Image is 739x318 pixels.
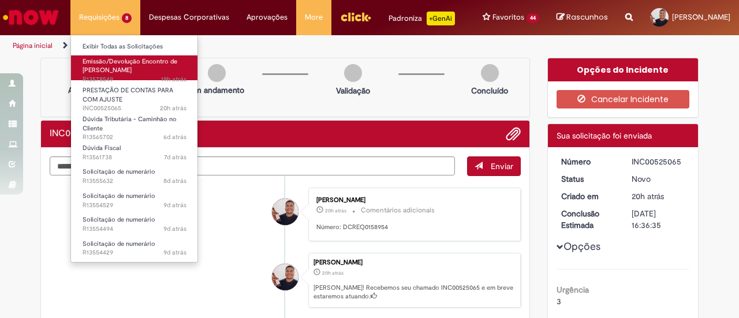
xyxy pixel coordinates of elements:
time: 22/09/2025 11:20:12 [163,201,186,209]
time: 29/09/2025 15:36:35 [632,191,664,201]
div: INC00525065 [632,156,685,167]
span: 9d atrás [163,201,186,209]
small: Comentários adicionais [361,205,435,215]
div: Gabriel Vinicius Urias Santos [272,264,298,290]
div: 29/09/2025 15:36:35 [632,190,685,202]
span: Enviar [491,161,513,171]
span: Solicitação de numerário [83,167,155,176]
time: 29/09/2025 17:23:58 [161,75,186,84]
button: Enviar [467,156,521,176]
span: 7d atrás [164,153,186,162]
div: Novo [632,173,685,185]
div: Opções do Incidente [548,58,699,81]
span: 19h atrás [161,75,186,84]
span: PRESTAÇÃO DE CONTAS PARA COM AJUSTE [83,86,173,104]
a: Aberto R13554494 : Solicitação de numerário [71,214,198,235]
span: Emissão/Devolução Encontro de [PERSON_NAME] [83,57,177,75]
span: 20h atrás [632,191,664,201]
span: Sua solicitação foi enviada [557,130,652,141]
img: img-circle-grey.png [481,64,499,82]
a: Aberto R13565702 : Dúvida Tributária - Caminhão no Cliente [71,113,198,138]
a: Rascunhos [557,12,608,23]
p: Número: DCREQ0158954 [316,223,509,232]
span: Solicitação de numerário [83,192,155,200]
span: 6d atrás [163,133,186,141]
span: R13578549 [83,75,186,84]
div: [PERSON_NAME] [316,197,509,204]
span: Solicitação de numerário [83,215,155,224]
p: [PERSON_NAME]! Recebemos seu chamado INC00525065 e em breve estaremos atuando. [313,283,514,301]
a: Aberto R13555632 : Solicitação de numerário [71,166,198,187]
img: img-circle-grey.png [344,64,362,82]
span: Despesas Corporativas [149,12,229,23]
span: INC00525065 [83,104,186,113]
span: Rascunhos [566,12,608,23]
span: Requisições [79,12,120,23]
a: Aberto INC00525065 : PRESTAÇÃO DE CONTAS PARA COM AJUSTE [71,84,198,109]
span: Dúvida Tributária - Caminhão no Cliente [83,115,177,133]
span: Aprovações [247,12,288,23]
h2: INC00525065 Histórico de tíquete [50,129,107,139]
span: Favoritos [492,12,524,23]
span: R13554494 [83,225,186,234]
span: R13554529 [83,201,186,210]
span: R13554429 [83,248,186,257]
dt: Conclusão Estimada [553,208,624,231]
a: Exibir Todas as Solicitações [71,40,198,53]
span: 44 [527,13,539,23]
ul: Trilhas de página [9,35,484,57]
span: 20h atrás [160,104,186,113]
time: 29/09/2025 15:36:35 [322,270,344,276]
span: 9d atrás [163,248,186,257]
span: 9d atrás [163,225,186,233]
p: Concluído [471,85,508,96]
ul: Requisições [70,35,198,263]
span: 20h atrás [325,207,346,214]
img: click_logo_yellow_360x200.png [340,8,371,25]
b: Urgência [557,285,589,295]
p: Em andamento [190,84,244,96]
a: Aberto R13554529 : Solicitação de numerário [71,190,198,211]
time: 24/09/2025 09:26:58 [164,153,186,162]
button: Cancelar Incidente [557,90,690,109]
a: Aberto R13578549 : Emissão/Devolução Encontro de Contas Fornecedor [71,55,198,80]
span: 8 [122,13,132,23]
span: R13561738 [83,153,186,162]
dt: Status [553,173,624,185]
div: [PERSON_NAME] [313,259,514,266]
span: 3 [557,296,561,306]
time: 29/09/2025 16:33:11 [325,207,346,214]
textarea: Digite sua mensagem aqui... [50,156,455,175]
div: Gabriel Vinicius Urias Santos [272,199,298,225]
a: Página inicial [13,41,53,50]
li: Gabriel Vinicius Urias Santos [50,253,521,308]
p: Aberto [68,84,93,96]
span: Dúvida Fiscal [83,144,121,152]
a: Aberto R13554429 : Solicitação de numerário [71,238,198,259]
time: 22/09/2025 11:04:01 [163,248,186,257]
div: Padroniza [389,12,455,25]
span: R13555632 [83,177,186,186]
img: img-circle-grey.png [208,64,226,82]
dt: Criado em [553,190,624,202]
span: [PERSON_NAME] [672,12,730,22]
span: 20h atrás [322,270,344,276]
p: Validação [336,85,370,96]
button: Adicionar anexos [506,126,521,141]
p: +GenAi [427,12,455,25]
span: More [305,12,323,23]
img: ServiceNow [1,6,61,29]
dt: Número [553,156,624,167]
a: Aberto R13561738 : Dúvida Fiscal [71,142,198,163]
time: 22/09/2025 14:45:59 [163,177,186,185]
span: Solicitação de numerário [83,240,155,248]
div: [DATE] 16:36:35 [632,208,685,231]
span: R13565702 [83,133,186,142]
time: 22/09/2025 11:15:22 [163,225,186,233]
span: 8d atrás [163,177,186,185]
